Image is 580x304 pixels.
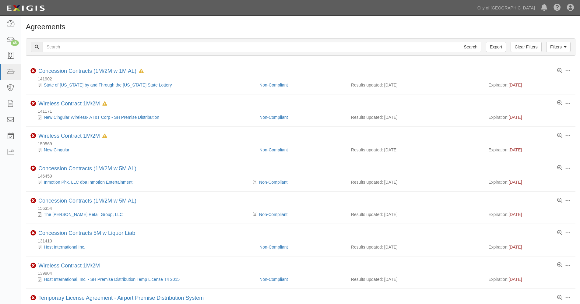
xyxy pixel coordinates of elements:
[30,173,575,179] div: 146459
[38,133,100,139] a: Wireless Contract 1M/2M
[38,165,136,172] div: Concession Contracts (1M/2M w 5M AL)
[30,244,255,250] div: Host International Inc.
[488,276,571,282] div: Expiration:
[259,245,288,249] a: Non-Compliant
[30,276,255,282] div: Host International, Inc. - SH Premise Distribution Temp License T4 2015
[44,212,123,217] a: The [PERSON_NAME] Retail Group, LLC
[351,147,479,153] div: Results updated: [DATE]
[557,198,562,203] a: View results summary
[508,83,522,87] span: [DATE]
[30,147,255,153] div: New Cingular
[488,179,571,185] div: Expiration:
[259,277,288,282] a: Non-Compliant
[26,23,575,31] h1: Agreements
[44,147,69,152] a: New Cingular
[30,238,575,244] div: 131410
[30,76,575,82] div: 141902
[30,166,36,171] i: Non-Compliant
[511,42,541,52] a: Clear Filters
[30,114,255,120] div: New Cingular Wireless- AT&T Corp - SH Premise Distribution
[557,165,562,171] a: View results summary
[488,211,571,217] div: Expiration:
[139,69,144,73] i: In Default since 01/21/2025
[30,263,36,268] i: Non-Compliant
[30,295,36,301] i: Non-Compliant
[557,295,562,301] a: View results summary
[11,40,19,46] div: 46
[38,198,136,204] a: Concession Contracts (1M/2M w 5M AL)
[43,42,460,52] input: Search
[486,42,506,52] a: Export
[351,211,479,217] div: Results updated: [DATE]
[508,277,522,282] span: [DATE]
[259,180,287,185] a: Non-Compliant
[557,230,562,236] a: View results summary
[259,115,288,120] a: Non-Compliant
[351,179,479,185] div: Results updated: [DATE]
[488,244,571,250] div: Expiration:
[30,101,36,106] i: Non-Compliant
[546,42,571,52] a: Filters
[488,147,571,153] div: Expiration:
[38,133,107,140] div: Wireless Contract 1M/2M
[38,68,136,74] a: Concession Contracts (1M/2M w 1M AL)
[30,133,36,139] i: Non-Compliant
[44,115,159,120] a: New Cingular Wireless- AT&T Corp - SH Premise Distribution
[351,244,479,250] div: Results updated: [DATE]
[351,114,479,120] div: Results updated: [DATE]
[44,83,172,87] a: State of [US_STATE] by and Through the [US_STATE] State Lottery
[351,82,479,88] div: Results updated: [DATE]
[38,165,136,171] a: Concession Contracts (1M/2M w 5M AL)
[557,133,562,139] a: View results summary
[38,101,107,107] div: Wireless Contract 1M/2M
[38,230,135,237] div: Concession Contracts 5M w Liquor Liab
[554,4,561,12] i: Help Center - Complianz
[30,211,255,217] div: The Marshall Retail Group, LLC
[557,101,562,106] a: View results summary
[508,147,522,152] span: [DATE]
[508,115,522,120] span: [DATE]
[44,277,180,282] a: Host International, Inc. - SH Premise Distribution Temp License T4 2015
[44,245,85,249] a: Host International Inc.
[351,276,479,282] div: Results updated: [DATE]
[259,147,288,152] a: Non-Compliant
[30,230,36,236] i: Non-Compliant
[30,82,255,88] div: State of Arizona by and Through the Arizona State Lottery
[44,180,132,185] a: Inmotion Phx, LLC dba Inmotion Entertainment
[30,270,575,276] div: 139904
[30,179,255,185] div: Inmotion Phx, LLC dba Inmotion Entertainment
[5,3,47,14] img: logo-5460c22ac91f19d4615b14bd174203de0afe785f0fc80cf4dbbc73dc1793850b.png
[38,101,100,107] a: Wireless Contract 1M/2M
[508,212,522,217] span: [DATE]
[557,263,562,268] a: View results summary
[30,141,575,147] div: 150569
[259,212,287,217] a: Non-Compliant
[474,2,538,14] a: City of [GEOGRAPHIC_DATA]
[38,263,100,269] a: Wireless Contract 1M/2M
[460,42,481,52] input: Search
[259,83,288,87] a: Non-Compliant
[557,68,562,74] a: View results summary
[30,205,575,211] div: 156354
[38,230,135,236] a: Concession Contracts 5M w Liquor Liab
[38,263,100,269] div: Wireless Contract 1M/2M
[102,102,107,106] i: In Default since 06/22/2025
[508,180,522,185] span: [DATE]
[253,212,257,217] i: Pending Review
[508,245,522,249] span: [DATE]
[30,108,575,114] div: 141171
[38,295,204,301] a: Temporary License Agreement - Airport Premise Distribution System
[253,180,257,184] i: Pending Review
[488,82,571,88] div: Expiration:
[102,134,107,138] i: In Default since 06/22/2025
[30,198,36,203] i: Non-Compliant
[488,114,571,120] div: Expiration:
[38,68,144,75] div: Concession Contracts (1M/2M w 1M AL)
[30,68,36,74] i: Non-Compliant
